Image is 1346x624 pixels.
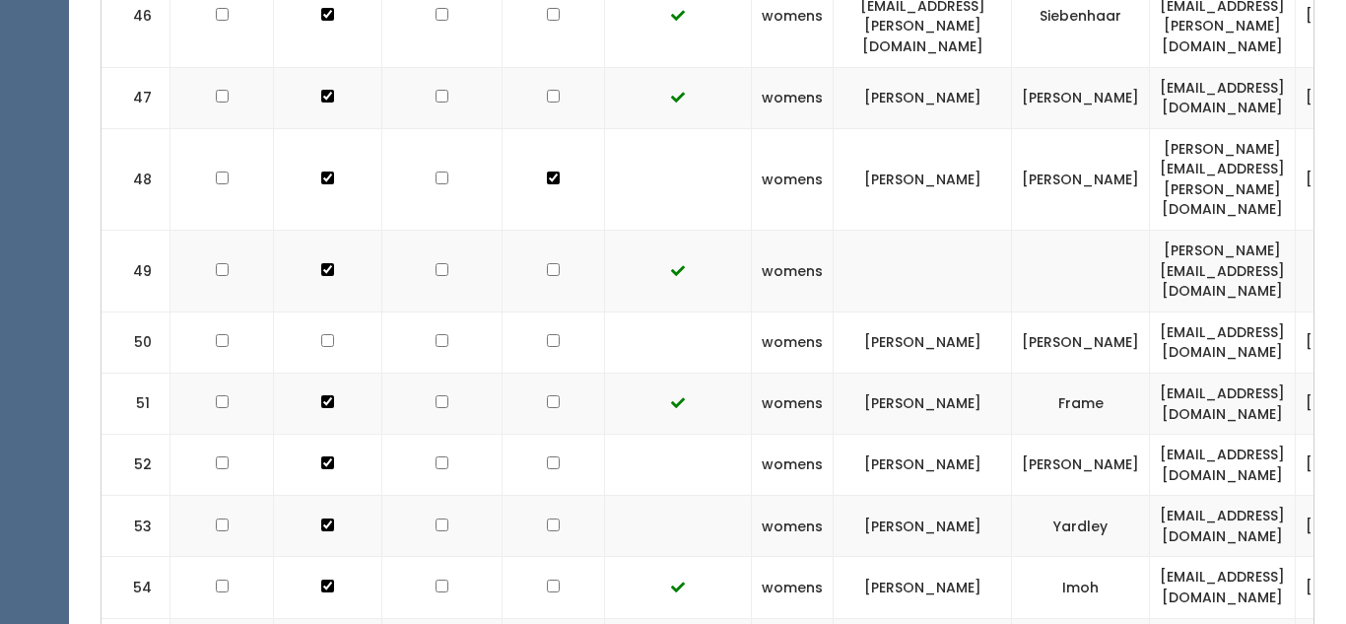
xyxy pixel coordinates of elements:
[1150,373,1296,434] td: [EMAIL_ADDRESS][DOMAIN_NAME]
[1012,435,1150,496] td: [PERSON_NAME]
[752,373,834,434] td: womens
[752,435,834,496] td: womens
[1150,128,1296,230] td: [PERSON_NAME][EMAIL_ADDRESS][PERSON_NAME][DOMAIN_NAME]
[1150,435,1296,496] td: [EMAIL_ADDRESS][DOMAIN_NAME]
[1012,496,1150,557] td: Yardley
[834,128,1012,230] td: [PERSON_NAME]
[1012,373,1150,434] td: Frame
[1012,312,1150,373] td: [PERSON_NAME]
[101,231,170,312] td: 49
[101,557,170,618] td: 54
[1012,67,1150,128] td: [PERSON_NAME]
[752,312,834,373] td: womens
[834,435,1012,496] td: [PERSON_NAME]
[101,128,170,230] td: 48
[101,373,170,434] td: 51
[834,373,1012,434] td: [PERSON_NAME]
[1150,496,1296,557] td: [EMAIL_ADDRESS][DOMAIN_NAME]
[1012,557,1150,618] td: Imoh
[1150,231,1296,312] td: [PERSON_NAME][EMAIL_ADDRESS][DOMAIN_NAME]
[101,435,170,496] td: 52
[1150,312,1296,373] td: [EMAIL_ADDRESS][DOMAIN_NAME]
[752,557,834,618] td: womens
[1012,128,1150,230] td: [PERSON_NAME]
[101,67,170,128] td: 47
[752,496,834,557] td: womens
[834,312,1012,373] td: [PERSON_NAME]
[752,231,834,312] td: womens
[752,128,834,230] td: womens
[101,312,170,373] td: 50
[834,557,1012,618] td: [PERSON_NAME]
[101,496,170,557] td: 53
[1150,557,1296,618] td: [EMAIL_ADDRESS][DOMAIN_NAME]
[834,496,1012,557] td: [PERSON_NAME]
[834,67,1012,128] td: [PERSON_NAME]
[1150,67,1296,128] td: [EMAIL_ADDRESS][DOMAIN_NAME]
[752,67,834,128] td: womens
